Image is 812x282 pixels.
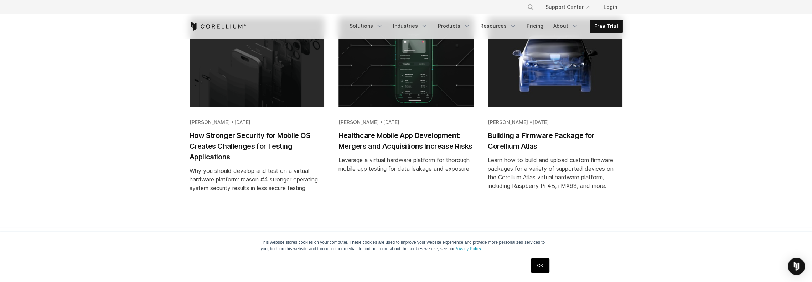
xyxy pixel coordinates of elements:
h2: Building a Firmware Package for Corellium Atlas [488,130,623,151]
div: Learn how to build and upload custom firmware packages for a variety of supported devices on the ... [488,155,623,190]
a: Pricing [522,20,548,32]
a: About [549,20,583,32]
button: Search [524,1,537,14]
h2: How Stronger Security for Mobile OS Creates Challenges for Testing Applications [190,130,325,162]
h2: Healthcare Mobile App Development: Mergers and Acquisitions Increase Risks [338,130,474,151]
div: Navigation Menu [518,1,623,14]
span: [DATE] [234,119,250,125]
a: Industries [389,20,432,32]
div: [PERSON_NAME] • [338,118,474,125]
a: Free Trial [590,20,622,33]
span: [DATE] [383,119,399,125]
img: How Stronger Security for Mobile OS Creates Challenges for Testing Applications [190,17,325,107]
a: Blog post summary: How Stronger Security for Mobile OS Creates Challenges for Testing Applications [182,17,332,200]
p: This website stores cookies on your computer. These cookies are used to improve your website expe... [261,239,552,252]
a: Corellium Home [190,22,246,31]
a: Solutions [345,20,387,32]
span: [DATE] [532,119,549,125]
a: OK [531,258,549,273]
a: Blog post summary: Building a Firmware Package for Corellium Atlas [481,17,630,200]
img: Healthcare Mobile App Development: Mergers and Acquisitions Increase Risks [338,17,474,113]
a: Support Center [540,1,595,14]
a: Resources [476,20,521,32]
div: Leverage a virtual hardware platform for thorough mobile app testing for data leakage and exposure [338,155,474,173]
div: [PERSON_NAME] • [488,118,623,125]
div: Navigation Menu [345,20,623,33]
a: Blog post summary: Healthcare Mobile App Development: Mergers and Acquisitions Increase Risks [331,17,481,200]
a: Login [598,1,623,14]
div: Open Intercom Messenger [788,258,805,275]
img: Building a Firmware Package for Corellium Atlas [488,17,623,107]
a: Privacy Policy. [455,246,482,251]
div: [PERSON_NAME] • [190,118,325,125]
a: Products [434,20,475,32]
div: Why you should develop and test on a virtual hardware platform: reason #4 stronger operating syst... [190,166,325,192]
